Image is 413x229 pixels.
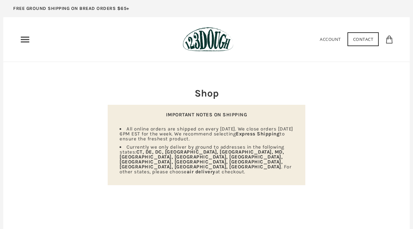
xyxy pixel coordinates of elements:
strong: Express Shipping [236,131,280,137]
nav: Primary [20,34,30,45]
span: All online orders are shipped on every [DATE]. We close orders [DATE] 6PM EST for the week. We re... [120,126,293,142]
strong: air delivery [187,169,215,175]
a: FREE GROUND SHIPPING ON BREAD ORDERS $65+ [3,3,139,17]
img: 123Dough Bakery [183,27,233,52]
span: Currently we only deliver by ground to addresses in the following states: . For other states, ple... [120,144,291,175]
a: Account [320,36,341,42]
strong: IMPORTANT NOTES ON SHIPPING [166,112,247,118]
a: Contact [347,32,379,46]
p: FREE GROUND SHIPPING ON BREAD ORDERS $65+ [13,5,129,12]
strong: CT, DE, DC, [GEOGRAPHIC_DATA], [GEOGRAPHIC_DATA], MD, [GEOGRAPHIC_DATA], [GEOGRAPHIC_DATA], [GEOG... [120,149,284,170]
h2: Shop [108,86,305,100]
